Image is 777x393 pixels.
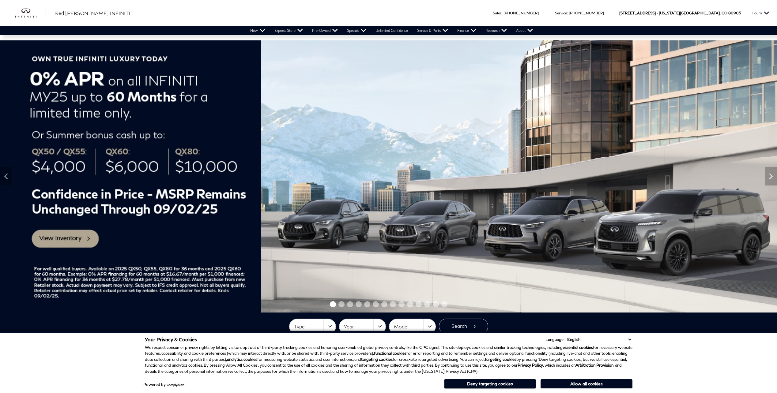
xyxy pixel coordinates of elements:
[270,26,307,35] a: Express Store
[504,11,539,15] a: [PHONE_NUMBER]
[413,26,453,35] a: Service & Parts
[307,26,342,35] a: Pre-Owned
[347,301,353,307] span: Go to slide 3
[416,301,422,307] span: Go to slide 11
[167,383,184,387] a: ComplyAuto
[145,336,197,342] span: Your Privacy & Cookies
[563,345,593,350] strong: essential cookies
[439,319,488,334] button: Search
[15,8,46,18] img: INFINITI
[344,322,373,332] span: Year
[555,11,567,15] span: Service
[55,9,130,17] a: Red [PERSON_NAME] INFINITI
[374,351,406,356] strong: functional cookies
[294,322,323,332] span: Type
[545,338,564,342] div: Language:
[330,301,336,307] span: Go to slide 1
[364,301,370,307] span: Go to slide 5
[15,8,46,18] a: infiniti
[55,10,130,16] span: Red [PERSON_NAME] INFINITI
[246,26,270,35] a: New
[493,11,502,15] span: Sales
[502,11,503,15] span: :
[373,301,379,307] span: Go to slide 6
[143,383,184,387] div: Powered by
[390,301,396,307] span: Go to slide 8
[485,357,516,362] strong: targeting cookies
[398,301,405,307] span: Go to slide 9
[394,322,423,332] span: Model
[619,11,741,15] a: [STREET_ADDRESS] • [US_STATE][GEOGRAPHIC_DATA], CO 80905
[453,26,481,35] a: Finance
[338,301,345,307] span: Go to slide 2
[566,336,632,342] select: Language Select
[444,379,536,389] button: Deny targeting cookies
[246,26,537,35] nav: Main Navigation
[407,301,413,307] span: Go to slide 10
[289,319,336,334] button: Type
[541,379,632,388] button: Allow all cookies
[361,357,393,362] strong: targeting cookies
[569,11,604,15] a: [PHONE_NUMBER]
[424,301,430,307] span: Go to slide 12
[339,319,386,334] button: Year
[575,363,613,368] strong: Arbitration Provision
[511,26,537,35] a: About
[518,363,543,368] a: Privacy Policy
[433,301,439,307] span: Go to slide 13
[371,26,413,35] a: Unlimited Confidence
[356,301,362,307] span: Go to slide 4
[381,301,387,307] span: Go to slide 7
[441,301,447,307] span: Go to slide 14
[145,345,632,375] p: We respect consumer privacy rights by letting visitors opt out of third-party tracking cookies an...
[389,319,436,334] button: Model
[342,26,371,35] a: Specials
[481,26,511,35] a: Research
[227,357,257,362] strong: analytics cookies
[765,167,777,185] div: Next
